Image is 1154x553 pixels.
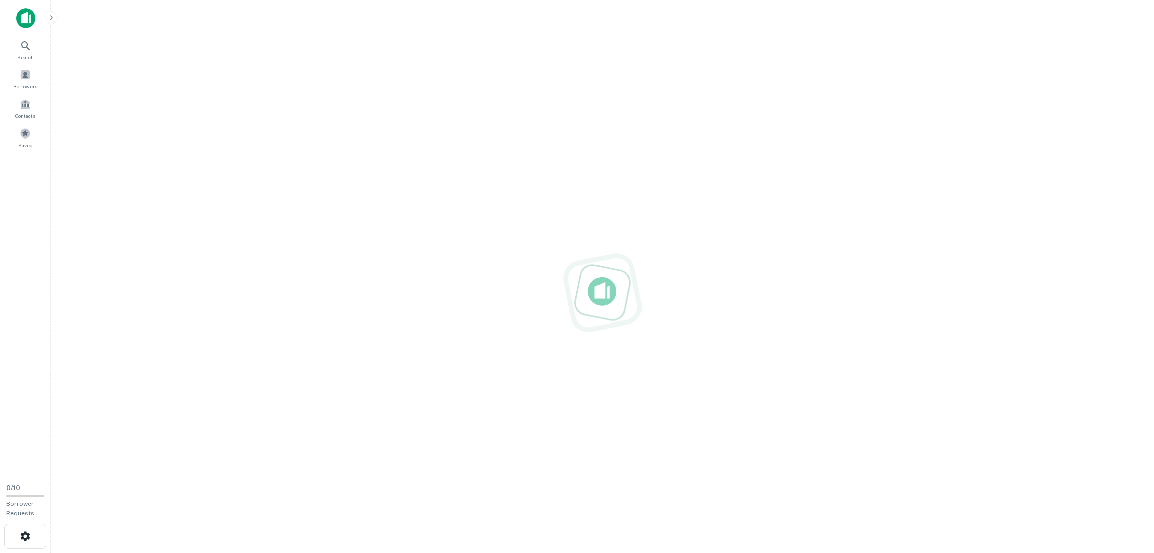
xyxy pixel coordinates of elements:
a: Borrowers [3,65,48,93]
a: Search [3,36,48,63]
span: 0 / 10 [6,484,20,492]
img: capitalize-icon.png [16,8,35,28]
span: Saved [18,141,33,149]
span: Contacts [15,112,35,120]
span: Borrowers [13,82,37,90]
span: Search [17,53,34,61]
a: Contacts [3,95,48,122]
span: Borrower Requests [6,500,34,517]
a: Saved [3,124,48,151]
